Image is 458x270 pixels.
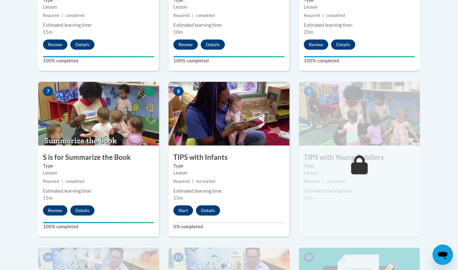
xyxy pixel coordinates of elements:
label: 100% completed [173,57,285,64]
span: Required [43,179,59,184]
div: Your progress [304,56,415,57]
button: Review [304,39,328,50]
span: 12 [304,252,314,262]
button: Details [201,39,225,50]
span: completed [66,13,84,18]
span: Required [173,179,190,184]
span: 8 [173,87,184,96]
span: | [192,13,193,18]
span: | [62,13,63,18]
label: 100% completed [304,57,415,64]
div: Your progress [43,56,154,57]
label: 0% completed [173,223,285,230]
span: completed [326,13,345,18]
span: not started [326,179,346,184]
div: Lesson [304,4,415,11]
span: 7 [43,87,53,96]
label: 100% completed [43,223,154,230]
div: Lesson [304,169,415,176]
img: Course Image [299,82,420,146]
span: Required [43,13,59,18]
span: 15m [173,195,183,201]
span: 15m [43,29,52,35]
span: Required [173,13,190,18]
div: Estimated learning time: [43,22,154,29]
span: not started [196,179,215,184]
h3: TIPS with Infants [169,153,289,162]
button: Details [331,39,355,50]
span: 20m [304,29,313,35]
label: Type [173,162,285,169]
div: Lesson [43,4,154,11]
button: Review [43,205,67,216]
span: 15m [304,195,313,201]
button: Details [70,205,94,216]
h3: TIPS with Young Toddlers [299,153,420,162]
label: Type [43,162,154,169]
div: Your progress [43,222,154,223]
div: Lesson [173,169,285,176]
div: Lesson [43,169,154,176]
span: | [62,179,63,184]
span: 9 [304,87,314,96]
div: Estimated learning time: [173,22,285,29]
span: Required [304,179,320,184]
label: Type [304,162,415,169]
span: | [323,179,324,184]
span: 11 [173,252,184,262]
button: Review [43,39,67,50]
label: 100% completed [43,57,154,64]
button: Review [173,39,198,50]
span: 10 [43,252,53,262]
span: 15m [43,195,52,201]
span: completed [66,179,84,184]
button: Details [196,205,220,216]
span: Required [304,13,320,18]
div: Your progress [173,56,285,57]
iframe: Button to launch messaging window [433,245,453,265]
div: Estimated learning time: [304,22,415,29]
div: Estimated learning time: [173,188,285,195]
div: Lesson [173,4,285,11]
button: Details [70,39,94,50]
h3: S is for Summarize the Book [38,153,159,162]
span: completed [196,13,215,18]
img: Course Image [38,82,159,146]
button: Start [173,205,193,216]
span: | [323,13,324,18]
span: 10m [173,29,183,35]
div: Estimated learning time: [304,188,415,195]
div: Estimated learning time: [43,188,154,195]
span: | [192,179,193,184]
img: Course Image [169,82,289,146]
